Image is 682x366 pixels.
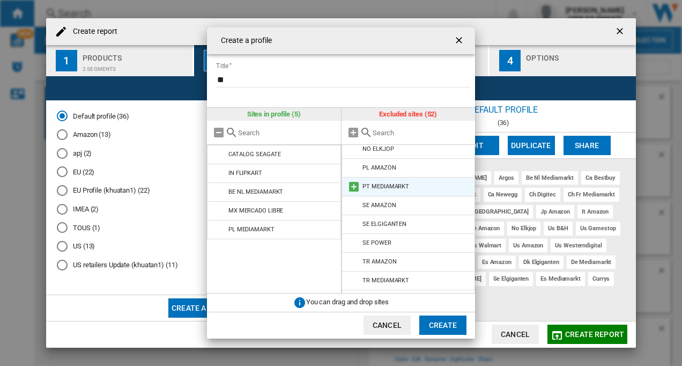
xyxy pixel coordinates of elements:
[362,277,409,284] div: TR MEDIAMARKT
[207,108,341,121] div: Sites in profile (5)
[228,188,283,195] div: BE NL MEDIAMARKT
[212,126,225,139] md-icon: Remove all
[347,126,360,139] md-icon: Add all
[362,183,409,190] div: PT MEDIAMARKT
[216,35,272,46] h4: Create a profile
[342,108,476,121] div: Excluded sites (52)
[238,129,336,137] input: Search
[362,164,396,171] div: PL AMAZON
[228,151,281,158] div: CATALOG SEAGATE
[362,221,406,228] div: SE ELGIGANTEN
[306,298,389,306] span: You can drag and drop sites
[228,207,283,214] div: MX MERCADO LIBRE
[454,35,466,48] ng-md-icon: getI18NText('BUTTONS.CLOSE_DIALOG')
[362,202,396,209] div: SE AMAZON
[364,316,411,335] button: Cancel
[228,226,275,233] div: PL MEDIAMARKT
[419,316,466,335] button: Create
[449,30,471,52] button: getI18NText('BUTTONS.CLOSE_DIALOG')
[373,129,470,137] input: Search
[362,239,391,246] div: SE POWER
[362,258,396,265] div: TR AMAZON
[228,170,262,177] div: IN FLIPKART
[362,145,394,152] div: NO ELKJOP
